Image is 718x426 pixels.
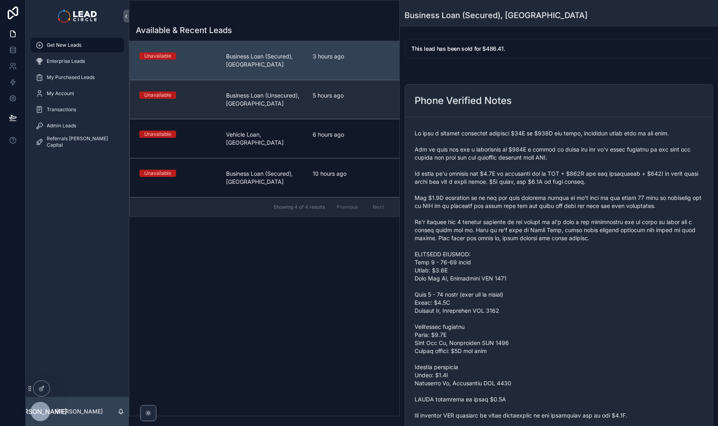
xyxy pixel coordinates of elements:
span: 10 hours ago [313,170,390,178]
span: 3 hours ago [313,52,390,60]
span: Business Loan (Secured), [GEOGRAPHIC_DATA] [226,170,303,186]
span: Enterprise Leads [47,58,85,64]
span: My Account [47,90,74,97]
span: [PERSON_NAME] [14,407,67,416]
span: Get New Leads [47,42,81,48]
div: Unavailable [144,131,171,138]
div: scrollable content [26,32,129,160]
span: Showing 4 of 4 results [274,204,325,210]
a: UnavailableBusiness Loan (Unsecured), [GEOGRAPHIC_DATA]5 hours ago [130,80,399,119]
h1: Available & Recent Leads [136,25,232,36]
h5: This lead has been sold for $486.41. [411,46,706,52]
span: Admin Leads [47,123,76,129]
a: Transactions [31,102,124,117]
a: Referrals [PERSON_NAME] Capital [31,135,124,149]
h1: Business Loan (Secured), [GEOGRAPHIC_DATA] [405,10,587,21]
span: My Purchased Leads [47,74,95,81]
div: Unavailable [144,91,171,99]
span: 6 hours ago [313,131,390,139]
a: UnavailableBusiness Loan (Secured), [GEOGRAPHIC_DATA]10 hours ago [130,158,399,197]
a: My Purchased Leads [31,70,124,85]
img: App logo [58,10,96,23]
p: [PERSON_NAME] [56,407,103,416]
span: Vehicle Loan, [GEOGRAPHIC_DATA] [226,131,303,147]
span: Business Loan (Secured), [GEOGRAPHIC_DATA] [226,52,303,69]
div: Unavailable [144,170,171,177]
div: Unavailable [144,52,171,60]
a: Enterprise Leads [31,54,124,69]
a: Admin Leads [31,118,124,133]
h2: Phone Verified Notes [415,94,512,107]
span: Referrals [PERSON_NAME] Capital [47,135,116,148]
a: My Account [31,86,124,101]
a: UnavailableBusiness Loan (Secured), [GEOGRAPHIC_DATA]3 hours ago [130,41,399,80]
span: Business Loan (Unsecured), [GEOGRAPHIC_DATA] [226,91,303,108]
span: Transactions [47,106,76,113]
a: UnavailableVehicle Loan, [GEOGRAPHIC_DATA]6 hours ago [130,119,399,158]
a: Get New Leads [31,38,124,52]
span: 5 hours ago [313,91,390,100]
